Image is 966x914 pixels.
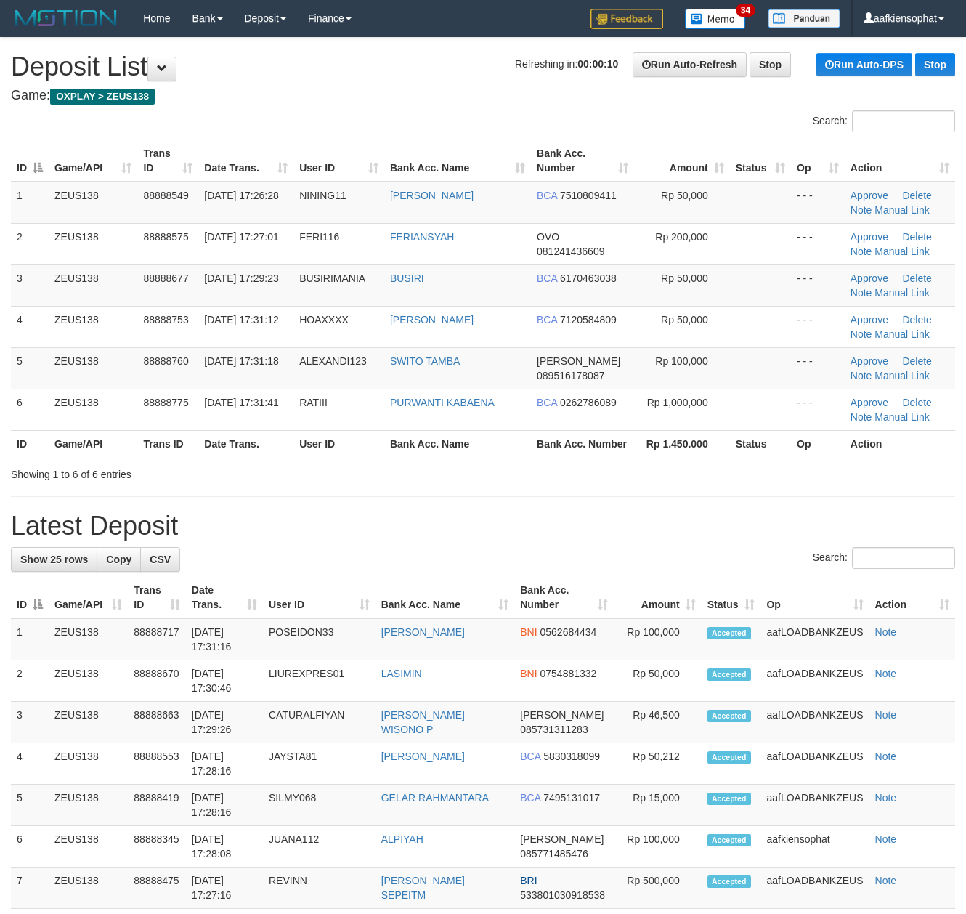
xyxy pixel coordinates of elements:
[299,231,339,243] span: FERI116
[851,272,888,284] a: Approve
[204,190,278,201] span: [DATE] 17:26:28
[520,875,537,886] span: BRI
[590,9,663,29] img: Feedback.jpg
[381,751,465,762] a: [PERSON_NAME]
[11,264,49,306] td: 3
[11,430,49,457] th: ID
[520,889,605,901] span: Copy 533801030918538 to clipboard
[543,751,600,762] span: Copy 5830318099 to clipboard
[204,397,278,408] span: [DATE] 17:31:41
[49,743,128,785] td: ZEUS138
[390,397,495,408] a: PURWANTI KABAENA
[143,231,188,243] span: 88888575
[204,231,278,243] span: [DATE] 17:27:01
[634,140,730,182] th: Amount: activate to sort column ascending
[520,848,588,860] span: Copy 085771485476 to clipboard
[791,389,845,430] td: - - -
[875,626,897,638] a: Note
[381,626,465,638] a: [PERSON_NAME]
[49,826,128,868] td: ZEUS138
[874,204,930,216] a: Manual Link
[760,702,869,743] td: aafLOADBANKZEUS
[11,89,955,103] h4: Game:
[49,182,137,224] td: ZEUS138
[707,710,751,722] span: Accepted
[263,702,376,743] td: CATURALFIYAN
[852,110,955,132] input: Search:
[614,660,702,702] td: Rp 50,000
[390,190,474,201] a: [PERSON_NAME]
[11,182,49,224] td: 1
[293,430,384,457] th: User ID
[390,355,460,367] a: SWITO TAMBA
[20,554,88,565] span: Show 25 rows
[49,223,137,264] td: ZEUS138
[11,743,49,785] td: 4
[730,430,791,457] th: Status
[520,833,604,845] span: [PERSON_NAME]
[851,314,888,325] a: Approve
[49,618,128,660] td: ZEUS138
[760,618,869,660] td: aafLOADBANKZEUS
[11,389,49,430] td: 6
[791,140,845,182] th: Op: activate to sort column ascending
[760,577,869,618] th: Op: activate to sort column ascending
[875,751,897,762] a: Note
[661,190,708,201] span: Rp 50,000
[390,314,474,325] a: [PERSON_NAME]
[390,231,454,243] a: FERIANSYAH
[143,355,188,367] span: 88888760
[707,793,751,805] span: Accepted
[381,668,422,679] a: LASIMIN
[851,328,872,340] a: Note
[140,547,180,572] a: CSV
[520,668,537,679] span: BNI
[49,577,128,618] th: Game/API: activate to sort column ascending
[150,554,171,565] span: CSV
[560,397,617,408] span: Copy 0262786089 to clipboard
[11,347,49,389] td: 5
[851,231,888,243] a: Approve
[851,190,888,201] a: Approve
[49,389,137,430] td: ZEUS138
[875,792,897,804] a: Note
[263,743,376,785] td: JAYSTA81
[128,785,185,826] td: 88888419
[537,314,557,325] span: BCA
[204,272,278,284] span: [DATE] 17:29:23
[791,264,845,306] td: - - -
[537,246,604,257] span: Copy 081241436609 to clipboard
[845,140,955,182] th: Action: activate to sort column ascending
[614,702,702,743] td: Rp 46,500
[707,668,751,681] span: Accepted
[128,826,185,868] td: 88888345
[198,430,293,457] th: Date Trans.
[707,627,751,639] span: Accepted
[520,792,540,804] span: BCA
[198,140,293,182] th: Date Trans.: activate to sort column ascending
[520,751,540,762] span: BCA
[11,547,97,572] a: Show 25 rows
[874,411,930,423] a: Manual Link
[299,314,349,325] span: HOAXXXX
[540,626,596,638] span: Copy 0562684434 to clipboard
[614,618,702,660] td: Rp 100,000
[560,190,617,201] span: Copy 7510809411 to clipboard
[128,702,185,743] td: 88888663
[128,660,185,702] td: 88888670
[293,140,384,182] th: User ID: activate to sort column ascending
[760,826,869,868] td: aafkiensophat
[11,660,49,702] td: 2
[874,370,930,381] a: Manual Link
[49,868,128,909] td: ZEUS138
[661,272,708,284] span: Rp 50,000
[49,702,128,743] td: ZEUS138
[11,702,49,743] td: 3
[791,306,845,347] td: - - -
[11,140,49,182] th: ID: activate to sort column descending
[299,272,365,284] span: BUSIRIMANIA
[813,110,955,132] label: Search:
[531,140,634,182] th: Bank Acc. Number: activate to sort column ascending
[520,709,604,721] span: [PERSON_NAME]
[614,826,702,868] td: Rp 100,000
